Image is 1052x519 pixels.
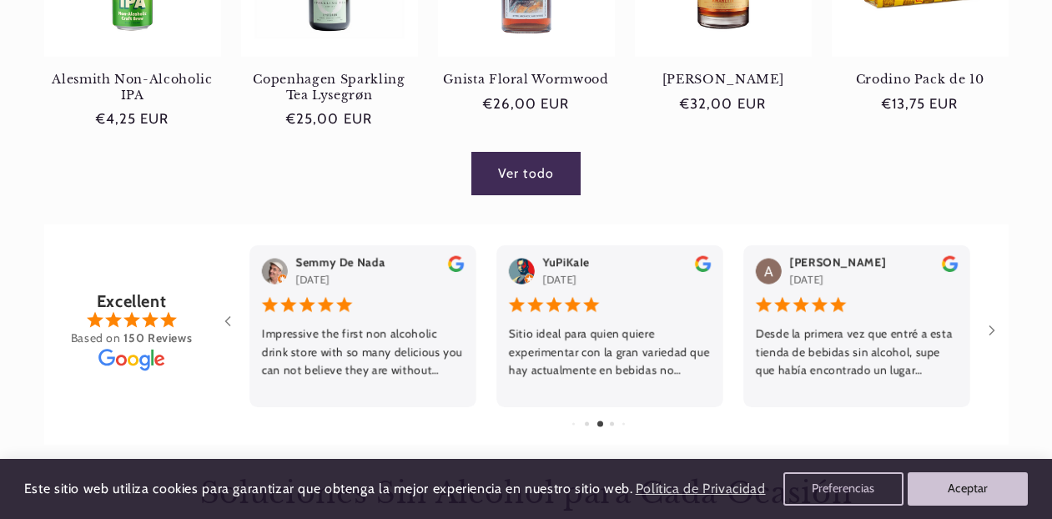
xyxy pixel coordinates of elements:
button: Aceptar [908,472,1028,506]
div: Sitio ideal para quien quiere experimentar con la gran variedad que hay actualmente en bebidas no... [508,325,710,379]
div: [PERSON_NAME] [789,253,886,271]
div: Impressive the first non alcoholic drink store with so many delicious you can not believe they ar... [261,325,463,379]
b: 150 Reviews [123,330,192,345]
div: [DATE] [789,271,823,288]
div: [DATE] [295,271,330,288]
a: 150 Reviews [121,330,193,345]
div: Based on [71,332,193,345]
div: Excellent [97,295,167,308]
img: User Image [261,258,287,284]
span: Este sitio web utiliza cookies para garantizar que obtenga la mejor experiencia en nuestro sitio ... [24,481,633,496]
a: review the reviwers [941,261,957,275]
img: User Image [755,258,781,284]
div: Desde la primera vez que entré a esta tienda de bebidas sin alcohol, supe que había encontrado un... [755,325,957,379]
a: Copenhagen Sparkling Tea Lysegrøn [241,72,418,103]
a: review the reviwers [447,261,463,275]
div: Semmy De Nada [295,253,385,271]
button: Preferencias [783,472,904,506]
div: [DATE] [542,271,576,288]
a: Gnista Floral Wormwood [438,72,615,87]
a: Ver todos los productos de la colección Sober October [472,153,580,194]
a: [PERSON_NAME] [635,72,812,87]
a: review the reviwers [694,261,710,275]
a: Crodino Pack de 10 [832,72,1009,87]
a: Alesmith Non-Alcoholic IPA [44,72,221,103]
img: User Image [508,258,534,284]
a: Política de Privacidad (opens in a new tab) [632,475,768,504]
div: YuPiKaIe [542,253,589,271]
